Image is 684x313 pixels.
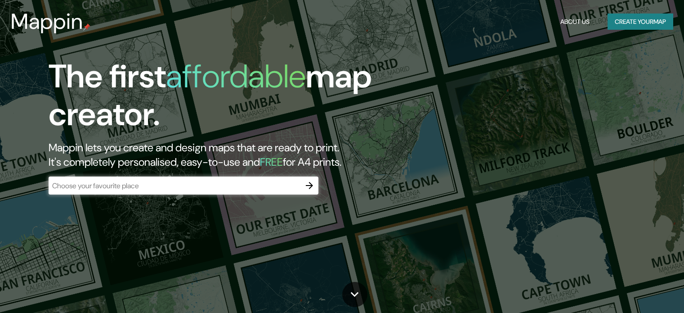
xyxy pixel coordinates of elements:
button: About Us [557,14,593,30]
input: Choose your favourite place [49,181,300,191]
h2: Mappin lets you create and design maps that are ready to print. It's completely personalised, eas... [49,141,391,169]
img: mappin-pin [83,23,90,31]
h1: The first map creator. [49,58,391,141]
h3: Mappin [11,9,83,34]
button: Create yourmap [608,14,673,30]
h1: affordable [166,55,306,97]
h5: FREE [260,155,283,169]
